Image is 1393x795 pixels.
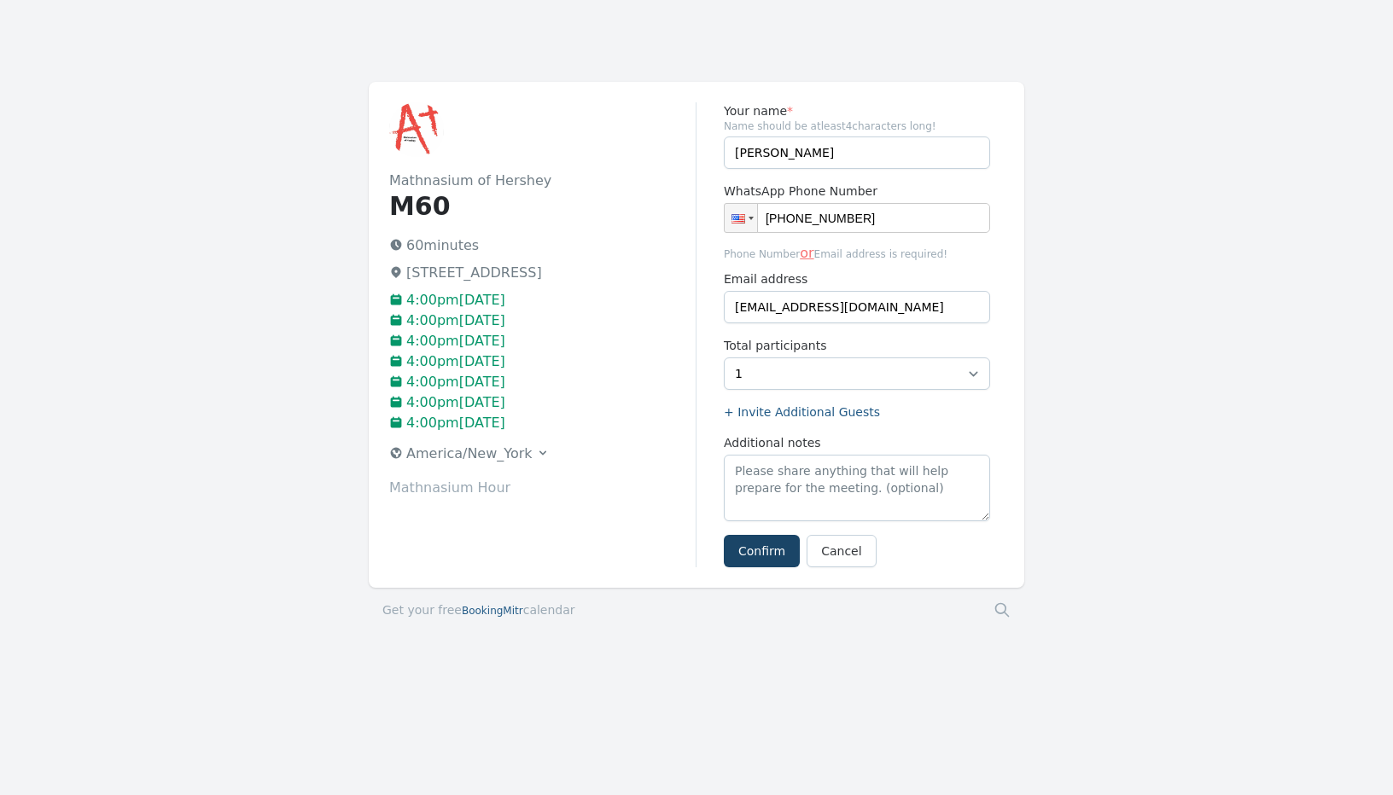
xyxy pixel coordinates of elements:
h2: Mathnasium of Hershey [389,171,696,191]
p: 4:00pm[DATE] [389,413,696,433]
button: America/New_York [382,440,557,467]
label: Your name [724,102,990,119]
label: + Invite Additional Guests [724,403,990,421]
p: 4:00pm[DATE] [389,372,696,392]
a: Get your freeBookingMitrcalendar [382,601,575,618]
label: Additional notes [724,434,990,451]
span: Phone Number Email address is required! [724,243,990,264]
div: United States: + 1 [725,204,757,232]
label: Total participants [724,337,990,354]
p: 4:00pm[DATE] [389,351,696,372]
button: Confirm [724,535,800,567]
span: Name should be atleast 4 characters long! [724,119,990,133]
label: WhatsApp Phone Number [724,183,990,200]
a: Cancel [807,535,876,567]
input: you@example.com [724,291,990,323]
img: Mathnasium of Hershey [389,102,444,157]
p: 4:00pm[DATE] [389,331,696,351]
input: 1 (702) 123-4567 [724,203,990,233]
span: [STREET_ADDRESS] [406,264,542,281]
span: or [800,245,813,261]
span: BookingMitr [462,605,523,617]
h1: M60 [389,191,696,222]
p: 4:00pm[DATE] [389,392,696,413]
input: Enter name (required) [724,136,990,169]
label: Email address [724,270,990,287]
p: 60 minutes [389,235,696,256]
p: 4:00pm[DATE] [389,310,696,331]
p: 4:00pm[DATE] [389,290,696,310]
p: Mathnasium Hour [389,478,696,498]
